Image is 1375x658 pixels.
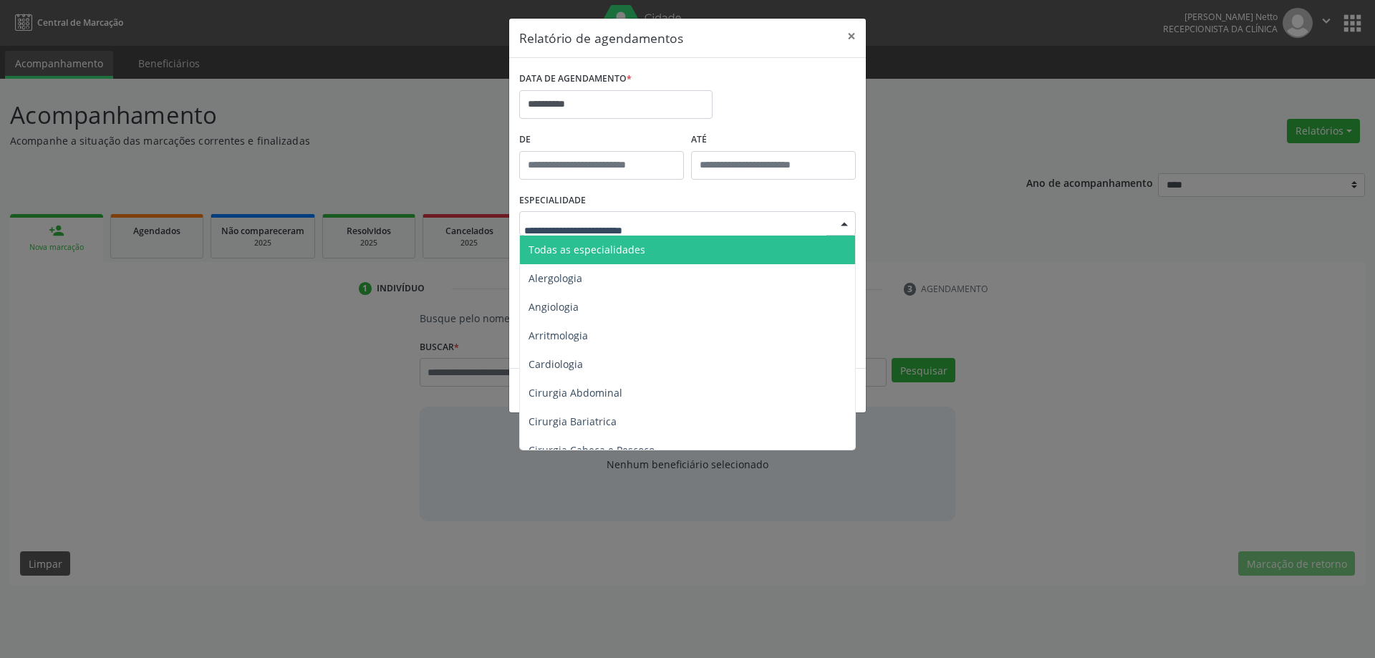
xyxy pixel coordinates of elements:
[519,29,683,47] h5: Relatório de agendamentos
[529,329,588,342] span: Arritmologia
[837,19,866,54] button: Close
[529,386,622,400] span: Cirurgia Abdominal
[529,443,655,457] span: Cirurgia Cabeça e Pescoço
[519,68,632,90] label: DATA DE AGENDAMENTO
[529,243,645,256] span: Todas as especialidades
[529,271,582,285] span: Alergologia
[529,300,579,314] span: Angiologia
[529,357,583,371] span: Cardiologia
[519,129,684,151] label: De
[529,415,617,428] span: Cirurgia Bariatrica
[691,129,856,151] label: ATÉ
[519,190,586,212] label: ESPECIALIDADE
